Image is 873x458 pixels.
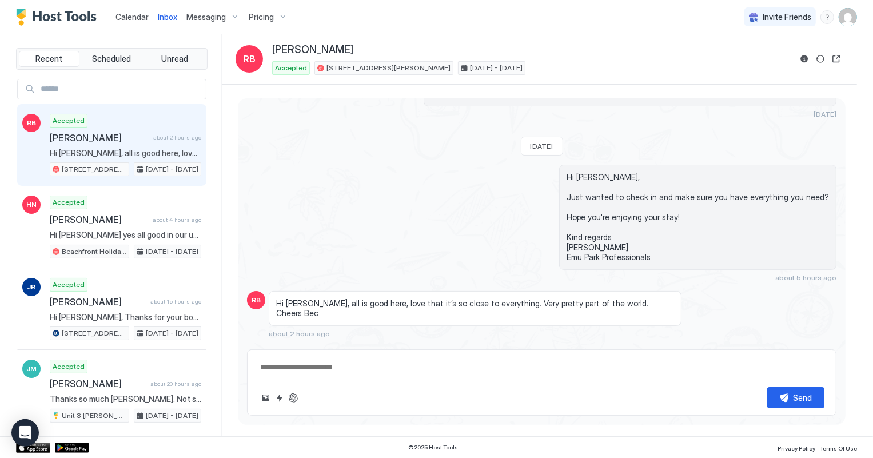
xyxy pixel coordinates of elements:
[767,387,824,408] button: Send
[55,443,89,453] a: Google Play Store
[269,329,330,338] span: about 2 hours ago
[50,214,148,225] span: [PERSON_NAME]
[146,164,198,174] span: [DATE] - [DATE]
[567,172,829,262] span: Hi [PERSON_NAME], Just wanted to check in and make sure you have everything you need? Hope you're...
[35,54,62,64] span: Recent
[276,298,674,318] span: Hi [PERSON_NAME], all is good here, love that it’s so close to everything. Very pretty part of th...
[115,11,149,23] a: Calendar
[50,230,201,240] span: Hi [PERSON_NAME] yes all good in our unit but would like to talk to you about a disturbing thing ...
[839,8,857,26] div: User profile
[26,200,37,210] span: HN
[820,10,834,24] div: menu
[275,63,307,73] span: Accepted
[150,298,201,305] span: about 15 hours ago
[146,411,198,421] span: [DATE] - [DATE]
[273,391,286,405] button: Quick reply
[470,63,523,73] span: [DATE] - [DATE]
[252,295,261,305] span: RB
[50,296,146,308] span: [PERSON_NAME]
[50,394,201,404] span: Thanks so much [PERSON_NAME]. Not sure when I'll arrive but will be in touch. Cheers [PERSON_NAME]
[820,441,857,453] a: Terms Of Use
[53,116,85,126] span: Accepted
[146,328,198,338] span: [DATE] - [DATE]
[16,443,50,453] a: App Store
[531,142,553,150] span: [DATE]
[146,246,198,257] span: [DATE] - [DATE]
[11,419,39,447] div: Open Intercom Messenger
[161,54,188,64] span: Unread
[62,246,126,257] span: Beachfront Holiday Cottage
[53,197,85,208] span: Accepted
[150,380,201,388] span: about 20 hours ago
[93,54,131,64] span: Scheduled
[798,52,811,66] button: Reservation information
[53,280,85,290] span: Accepted
[778,441,815,453] a: Privacy Policy
[243,52,256,66] span: RB
[259,391,273,405] button: Upload image
[778,445,815,452] span: Privacy Policy
[36,79,206,99] input: Input Field
[26,364,37,374] span: JM
[272,43,353,57] span: [PERSON_NAME]
[409,444,459,451] span: © 2025 Host Tools
[249,12,274,22] span: Pricing
[115,12,149,22] span: Calendar
[50,132,149,144] span: [PERSON_NAME]
[144,51,205,67] button: Unread
[27,282,36,292] span: JR
[19,51,79,67] button: Recent
[158,12,177,22] span: Inbox
[50,148,201,158] span: Hi [PERSON_NAME], all is good here, love that it’s so close to everything. Very pretty part of th...
[27,118,36,128] span: RB
[50,378,146,389] span: [PERSON_NAME]
[794,392,812,404] div: Send
[286,391,300,405] button: ChatGPT Auto Reply
[186,12,226,22] span: Messaging
[814,110,836,118] span: [DATE]
[814,52,827,66] button: Sync reservation
[153,216,201,224] span: about 4 hours ago
[153,134,201,141] span: about 2 hours ago
[763,12,811,22] span: Invite Friends
[53,361,85,372] span: Accepted
[82,51,142,67] button: Scheduled
[158,11,177,23] a: Inbox
[820,445,857,452] span: Terms Of Use
[62,164,126,174] span: [STREET_ADDRESS][PERSON_NAME]
[62,411,126,421] span: Unit 3 [PERSON_NAME]
[326,63,451,73] span: [STREET_ADDRESS][PERSON_NAME]
[16,9,102,26] a: Host Tools Logo
[16,48,208,70] div: tab-group
[775,273,836,282] span: about 5 hours ago
[830,52,843,66] button: Open reservation
[62,328,126,338] span: [STREET_ADDRESS][PERSON_NAME]
[50,312,201,322] span: Hi [PERSON_NAME], Thanks for your booking. Please come to [GEOGRAPHIC_DATA], [STREET_ADDRESS][PER...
